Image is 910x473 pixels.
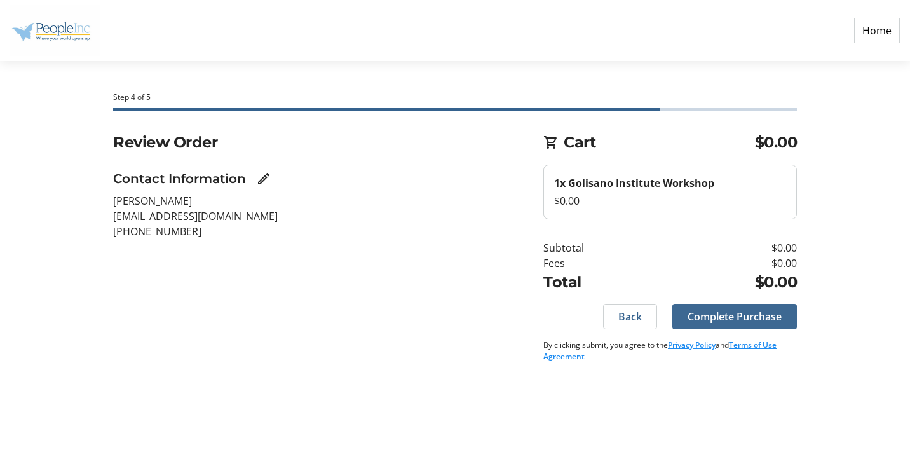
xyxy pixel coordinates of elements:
[113,209,517,224] p: [EMAIL_ADDRESS][DOMAIN_NAME]
[543,271,668,294] td: Total
[10,5,100,56] img: People Inc.'s Logo
[554,193,786,209] div: $0.00
[564,131,755,154] span: Cart
[672,304,797,329] button: Complete Purchase
[543,339,797,362] p: By clicking submit, you agree to the and
[618,309,642,324] span: Back
[113,131,517,154] h2: Review Order
[543,339,777,362] a: Terms of Use Agreement
[603,304,657,329] button: Back
[854,18,900,43] a: Home
[755,131,798,154] span: $0.00
[668,256,797,271] td: $0.00
[113,169,246,188] h3: Contact Information
[688,309,782,324] span: Complete Purchase
[668,271,797,294] td: $0.00
[543,256,668,271] td: Fees
[668,339,716,350] a: Privacy Policy
[668,240,797,256] td: $0.00
[113,224,517,239] p: [PHONE_NUMBER]
[113,92,797,103] div: Step 4 of 5
[251,166,276,191] button: Edit Contact Information
[554,176,714,190] strong: 1x Golisano Institute Workshop
[113,193,517,209] p: [PERSON_NAME]
[543,240,668,256] td: Subtotal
